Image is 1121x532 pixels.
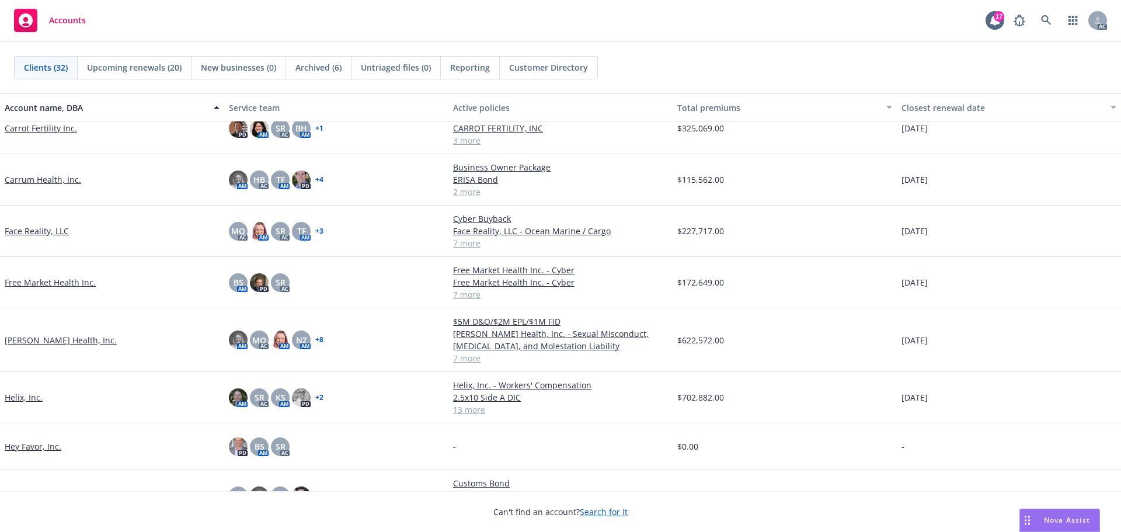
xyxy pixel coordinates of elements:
[677,440,698,453] span: $0.00
[5,122,77,134] a: Carrot Fertility Inc.
[1035,9,1058,32] a: Search
[292,388,311,407] img: photo
[1019,509,1100,532] button: Nova Assist
[901,489,928,502] span: [DATE]
[453,122,668,134] a: CARROT FERTILITY, INC
[229,388,248,407] img: photo
[901,173,928,186] span: [DATE]
[232,489,245,502] span: TM
[677,489,736,502] span: $10,644,133.00
[250,273,269,292] img: photo
[296,334,307,346] span: NZ
[453,288,668,301] a: 7 more
[453,315,668,328] a: $5M D&O/$2M EPL/$1M FID
[901,276,928,288] span: [DATE]
[1008,9,1031,32] a: Report a Bug
[292,486,311,505] img: photo
[24,61,68,74] span: Clients (32)
[901,391,928,404] span: [DATE]
[315,125,323,132] a: + 1
[271,331,290,349] img: photo
[580,506,628,517] a: Search for it
[453,404,668,416] a: 13 more
[315,228,323,235] a: + 3
[5,440,61,453] a: Hey Favor, Inc.
[9,4,90,37] a: Accounts
[453,173,668,186] a: ERISA Bond
[229,102,444,114] div: Service team
[224,93,448,121] button: Service team
[5,391,43,404] a: Helix, Inc.
[253,173,265,186] span: HB
[292,171,311,189] img: photo
[453,352,668,364] a: 7 more
[453,328,668,352] a: [PERSON_NAME] Health, Inc. - Sexual Misconduct, [MEDICAL_DATA], and Molestation Liability
[448,93,673,121] button: Active policies
[201,61,276,74] span: New businesses (0)
[276,122,286,134] span: SR
[5,276,96,288] a: Free Market Health Inc.
[901,225,928,237] span: [DATE]
[1044,515,1090,525] span: Nova Assist
[295,122,307,134] span: BH
[255,391,264,404] span: SR
[901,122,928,134] span: [DATE]
[453,477,668,489] a: Customs Bond
[453,489,668,502] a: OH Lab Project - Builder's Risk
[677,334,724,346] span: $622,572.00
[1020,509,1035,531] div: Drag to move
[901,334,928,346] span: [DATE]
[453,186,668,198] a: 2 more
[493,506,628,518] span: Can't find an account?
[453,379,668,391] a: Helix, Inc. - Workers' Compensation
[274,489,286,502] span: HB
[5,334,117,346] a: [PERSON_NAME] Health, Inc.
[297,225,306,237] span: TF
[677,276,724,288] span: $172,649.00
[252,334,266,346] span: MQ
[229,437,248,456] img: photo
[276,440,286,453] span: SR
[315,336,323,343] a: + 8
[677,102,879,114] div: Total premiums
[453,440,456,453] span: -
[229,331,248,349] img: photo
[453,102,668,114] div: Active policies
[994,11,1004,22] div: 17
[255,440,264,453] span: BS
[229,171,248,189] img: photo
[450,61,490,74] span: Reporting
[5,102,207,114] div: Account name, DBA
[276,391,286,404] span: KS
[276,225,286,237] span: SR
[49,16,86,25] span: Accounts
[453,134,668,147] a: 3 more
[901,102,1103,114] div: Closest renewal date
[677,173,724,186] span: $115,562.00
[453,213,668,225] a: Cyber Buyback
[229,119,248,138] img: photo
[453,225,668,237] a: Face Reality, LLC - Ocean Marine / Cargo
[250,119,269,138] img: photo
[453,391,668,404] a: 2.5x10 Side A DIC
[453,264,668,276] a: Free Market Health Inc. - Cyber
[901,440,904,453] span: -
[453,161,668,173] a: Business Owner Package
[5,173,81,186] a: Carrum Health, Inc.
[677,391,724,404] span: $702,882.00
[677,122,724,134] span: $325,069.00
[250,486,269,505] img: photo
[276,276,286,288] span: SR
[250,222,269,241] img: photo
[315,394,323,401] a: + 2
[295,61,342,74] span: Archived (6)
[361,61,431,74] span: Untriaged files (0)
[453,237,668,249] a: 7 more
[677,225,724,237] span: $227,717.00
